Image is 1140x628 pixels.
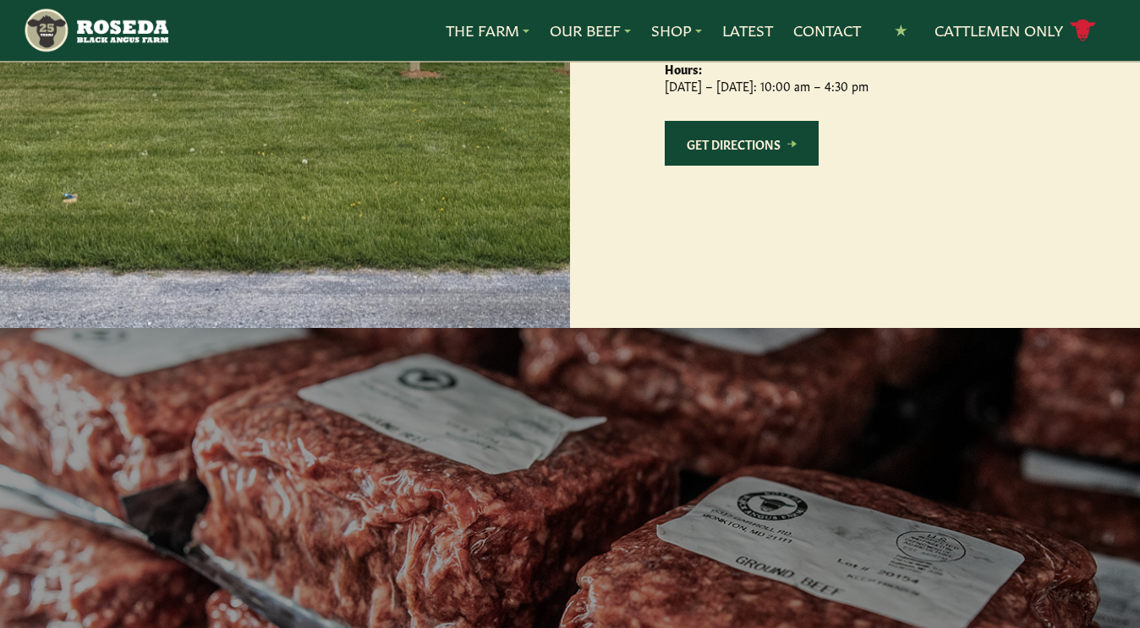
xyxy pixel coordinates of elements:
strong: Hours: [665,60,702,77]
p: [DATE] – [DATE]: 10:00 am – 4:30 pm [665,60,1020,94]
a: Shop [651,19,702,41]
a: Cattlemen Only [934,16,1097,46]
a: Get Directions [665,121,819,166]
img: https://roseda.com/wp-content/uploads/2021/05/roseda-25-header.png [23,7,168,54]
a: The Farm [446,19,529,41]
a: Contact [793,19,861,41]
a: Our Beef [550,19,631,41]
a: Latest [722,19,773,41]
